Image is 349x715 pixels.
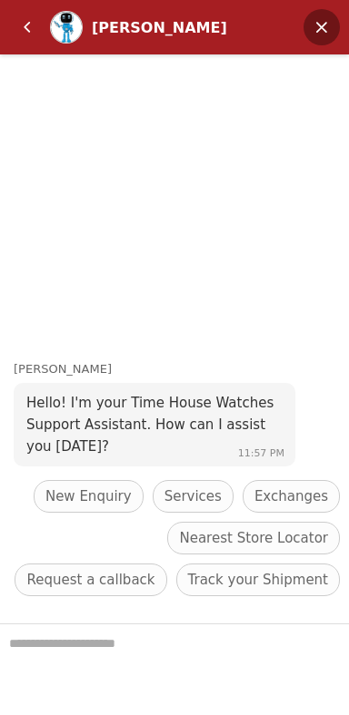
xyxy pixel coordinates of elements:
[51,12,82,43] img: Profile picture of Zoe
[26,569,155,591] span: Request a callback
[179,527,328,549] span: Nearest Store Locator
[176,563,340,596] div: Track your Shipment
[9,9,45,45] em: Back
[153,480,234,513] div: Services
[188,569,328,591] span: Track your Shipment
[304,9,340,45] em: Minimize
[92,19,247,36] div: [PERSON_NAME]
[45,485,132,507] span: New Enquiry
[243,480,340,513] div: Exchanges
[15,563,166,596] div: Request a callback
[14,360,349,379] div: [PERSON_NAME]
[26,395,274,455] span: Hello! I'm your Time House Watches Support Assistant. How can I assist you [DATE]?
[238,447,284,459] span: 11:57 PM
[34,480,144,513] div: New Enquiry
[167,522,340,554] div: Nearest Store Locator
[254,485,328,507] span: Exchanges
[165,485,222,507] span: Services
